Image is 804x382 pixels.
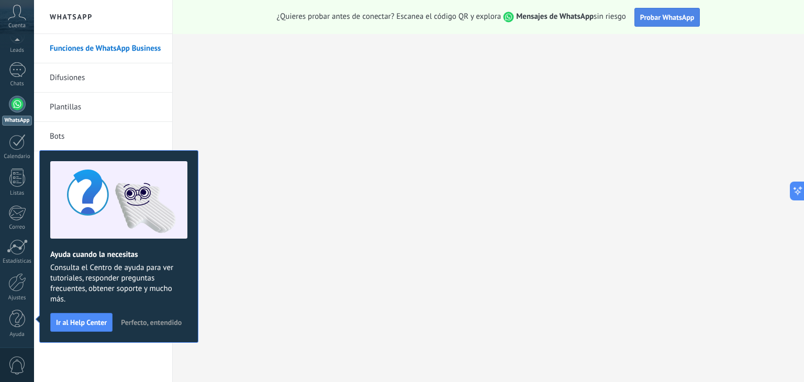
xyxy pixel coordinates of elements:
div: WhatsApp [2,116,32,126]
span: ¿Quieres probar antes de conectar? Escanea el código QR y explora sin riesgo [277,12,626,23]
div: Leads [2,47,32,54]
div: Ajustes [2,295,32,301]
div: Ayuda [2,331,32,338]
div: Estadísticas [2,258,32,265]
li: Plantillas [34,93,172,122]
button: Probar WhatsApp [634,8,700,27]
li: Funciones de WhatsApp Business [34,34,172,63]
span: Probar WhatsApp [640,13,695,22]
strong: Mensajes de WhatsApp [516,12,594,21]
a: Funciones de WhatsApp Business [50,34,162,63]
a: Bots [50,122,162,151]
button: Ir al Help Center [50,313,113,332]
span: Consulta el Centro de ayuda para ver tutoriales, responder preguntas frecuentes, obtener soporte ... [50,263,187,305]
div: Chats [2,81,32,87]
li: Bots [34,122,172,151]
div: Listas [2,190,32,197]
span: Perfecto, entendido [121,319,182,326]
div: Calendario [2,153,32,160]
h2: Ayuda cuando la necesitas [50,250,187,260]
a: Plantillas [50,93,162,122]
li: Difusiones [34,63,172,93]
span: Cuenta [8,23,26,29]
button: Perfecto, entendido [116,314,186,330]
div: Correo [2,224,32,231]
span: Ir al Help Center [56,319,107,326]
a: Difusiones [50,63,162,93]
